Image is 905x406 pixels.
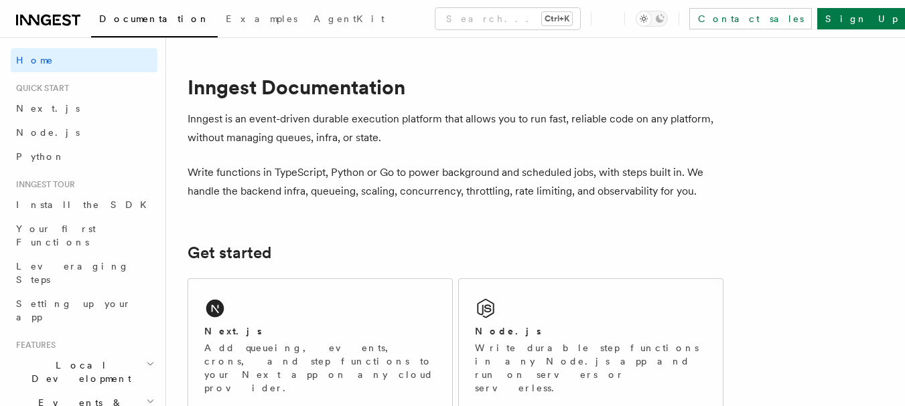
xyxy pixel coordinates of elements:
[188,163,723,201] p: Write functions in TypeScript, Python or Go to power background and scheduled jobs, with steps bu...
[11,144,157,169] a: Python
[16,151,65,162] span: Python
[11,96,157,120] a: Next.js
[11,48,157,72] a: Home
[188,243,271,262] a: Get started
[435,8,580,29] button: Search...Ctrl+K
[16,298,131,322] span: Setting up your app
[475,324,541,338] h2: Node.js
[542,12,572,25] kbd: Ctrl+K
[305,4,393,36] a: AgentKit
[11,217,157,254] a: Your first Functions
[204,324,262,338] h2: Next.js
[11,359,146,385] span: Local Development
[11,353,157,391] button: Local Development
[636,11,668,27] button: Toggle dark mode
[11,83,69,94] span: Quick start
[314,13,385,24] span: AgentKit
[218,4,305,36] a: Examples
[188,75,723,99] h1: Inngest Documentation
[11,292,157,329] a: Setting up your app
[226,13,297,24] span: Examples
[11,193,157,217] a: Install the SDK
[16,261,129,285] span: Leveraging Steps
[689,8,812,29] a: Contact sales
[16,127,80,138] span: Node.js
[99,13,210,24] span: Documentation
[11,120,157,144] a: Node.js
[16,54,54,67] span: Home
[11,340,56,350] span: Features
[91,4,218,37] a: Documentation
[16,223,96,247] span: Your first Functions
[16,103,80,114] span: Next.js
[16,199,155,210] span: Install the SDK
[204,341,436,395] p: Add queueing, events, crons, and step functions to your Next app on any cloud provider.
[11,179,75,190] span: Inngest tour
[188,110,723,147] p: Inngest is an event-driven durable execution platform that allows you to run fast, reliable code ...
[475,341,707,395] p: Write durable step functions in any Node.js app and run on servers or serverless.
[11,254,157,292] a: Leveraging Steps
